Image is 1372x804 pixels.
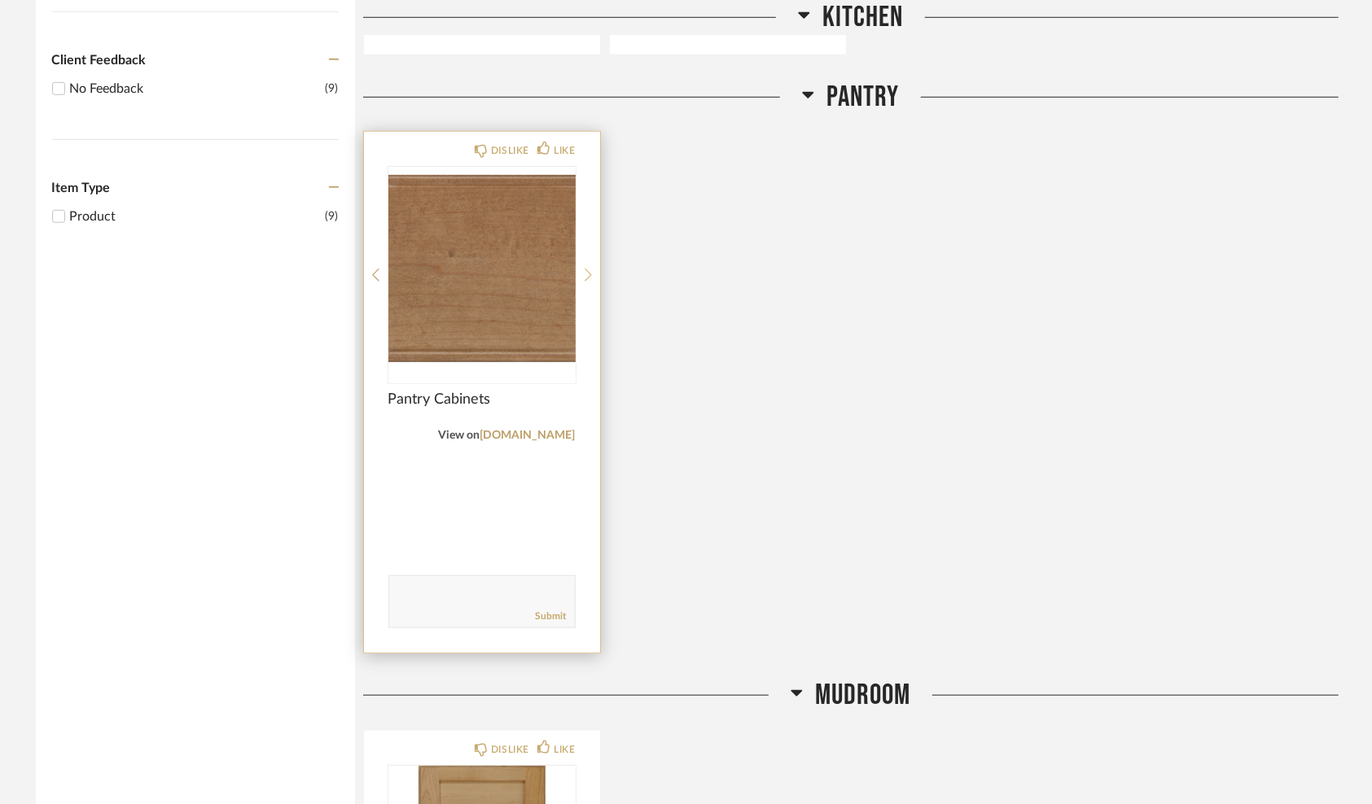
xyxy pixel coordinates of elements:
span: Client Feedback [52,54,147,67]
span: Pantry [826,80,899,115]
div: (9) [326,79,339,98]
div: 0 [388,167,576,370]
span: Item Type [52,181,111,194]
a: Submit [536,610,567,623]
div: LIKE [554,142,575,159]
div: LIKE [554,741,575,758]
a: [DOMAIN_NAME] [480,430,576,441]
span: Mudroom [815,678,910,713]
div: DISLIKE [491,142,529,159]
div: No Feedback [70,79,326,98]
span: View on [439,430,480,441]
div: DISLIKE [491,741,529,758]
div: Product [70,207,326,226]
span: Pantry Cabinets [388,391,576,409]
img: undefined [388,167,576,370]
div: (9) [326,207,339,226]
